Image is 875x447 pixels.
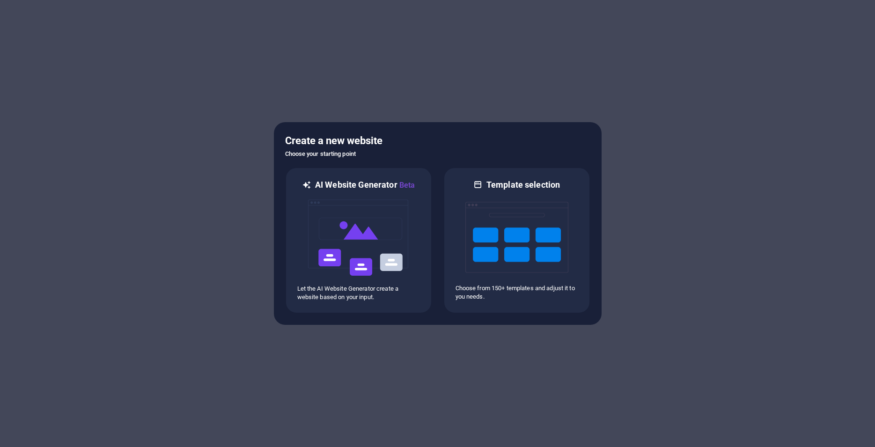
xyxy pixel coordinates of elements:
[285,167,432,314] div: AI Website GeneratorBetaaiLet the AI Website Generator create a website based on your input.
[443,167,590,314] div: Template selectionChoose from 150+ templates and adjust it to you needs.
[297,285,420,301] p: Let the AI Website Generator create a website based on your input.
[456,284,578,301] p: Choose from 150+ templates and adjust it to you needs.
[285,148,590,160] h6: Choose your starting point
[486,179,560,191] h6: Template selection
[315,179,415,191] h6: AI Website Generator
[307,191,410,285] img: ai
[397,181,415,190] span: Beta
[285,133,590,148] h5: Create a new website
